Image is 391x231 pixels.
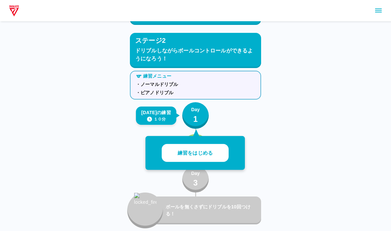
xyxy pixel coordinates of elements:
[191,170,200,177] p: Day
[8,4,20,17] img: dummy
[166,203,258,217] p: ボールを無くさずにドリブルを10回つける！
[178,149,213,157] p: 練習をはじめる
[162,144,229,162] button: 練習をはじめる
[373,5,384,16] button: sidemenu
[127,193,163,228] button: locked_fire_icon
[154,116,166,122] p: １０分
[136,89,255,96] p: ・ピアノドリブル
[193,113,198,125] p: 1
[135,47,256,63] p: ドリブルしながらボールコントロールができるようになろう！
[135,36,166,45] p: ステージ2
[141,109,171,116] p: [DATE]の練習
[182,166,209,193] button: Day3
[134,193,156,220] img: locked_fire_icon
[191,106,200,113] p: Day
[193,177,198,189] p: 3
[136,81,255,88] p: ・ノーマルドリブル
[182,102,209,129] button: Day1
[143,73,171,80] p: 練習メニュー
